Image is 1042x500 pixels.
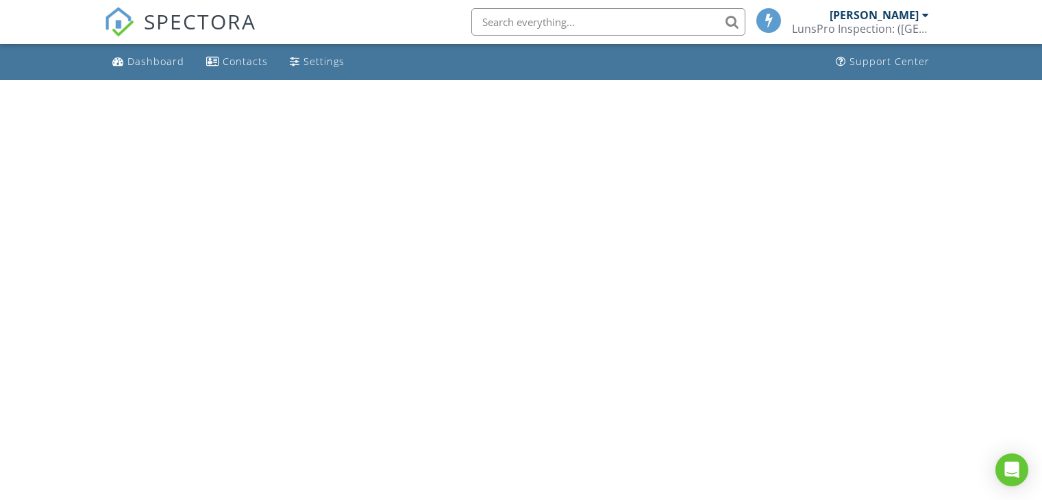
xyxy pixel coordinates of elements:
[104,7,134,37] img: The Best Home Inspection Software - Spectora
[127,55,184,68] div: Dashboard
[849,55,930,68] div: Support Center
[792,22,929,36] div: LunsPro Inspection: (Atlanta)
[104,18,256,47] a: SPECTORA
[201,49,273,75] a: Contacts
[284,49,350,75] a: Settings
[144,7,256,36] span: SPECTORA
[107,49,190,75] a: Dashboard
[995,453,1028,486] div: Open Intercom Messenger
[303,55,345,68] div: Settings
[471,8,745,36] input: Search everything...
[830,49,935,75] a: Support Center
[830,8,919,22] div: [PERSON_NAME]
[223,55,268,68] div: Contacts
